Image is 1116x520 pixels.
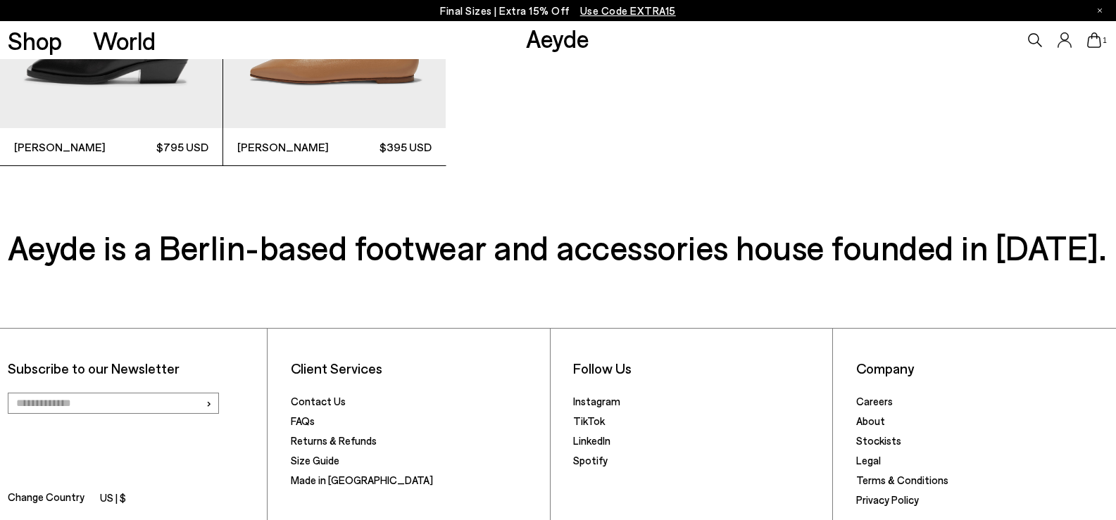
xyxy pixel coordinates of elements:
[206,393,212,413] span: ›
[856,360,1108,377] li: Company
[1101,37,1108,44] span: 1
[580,4,676,17] span: Navigate to /collections/ss25-final-sizes
[856,434,901,447] a: Stockists
[291,454,339,467] a: Size Guide
[440,2,676,20] p: Final Sizes | Extra 15% Off
[573,454,608,467] a: Spotify
[291,414,315,427] a: FAQs
[8,488,84,509] span: Change Country
[291,434,377,447] a: Returns & Refunds
[8,28,62,53] a: Shop
[573,434,610,447] a: LinkedIn
[8,360,259,377] p: Subscribe to our Newsletter
[856,414,885,427] a: About
[237,139,334,156] span: [PERSON_NAME]
[93,28,156,53] a: World
[856,493,919,506] a: Privacy Policy
[856,454,881,467] a: Legal
[291,395,346,407] a: Contact Us
[291,474,433,486] a: Made in [GEOGRAPHIC_DATA]
[573,360,825,377] li: Follow Us
[14,139,111,156] span: [PERSON_NAME]
[100,489,126,509] li: US | $
[1087,32,1101,48] a: 1
[291,360,542,377] li: Client Services
[573,395,620,407] a: Instagram
[334,138,432,156] span: $395 USD
[111,138,208,156] span: $795 USD
[856,395,893,407] a: Careers
[856,474,948,486] a: Terms & Conditions
[573,414,605,427] a: TikTok
[526,23,589,53] a: Aeyde
[8,228,1108,267] h3: Aeyde is a Berlin-based footwear and accessories house founded in [DATE].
